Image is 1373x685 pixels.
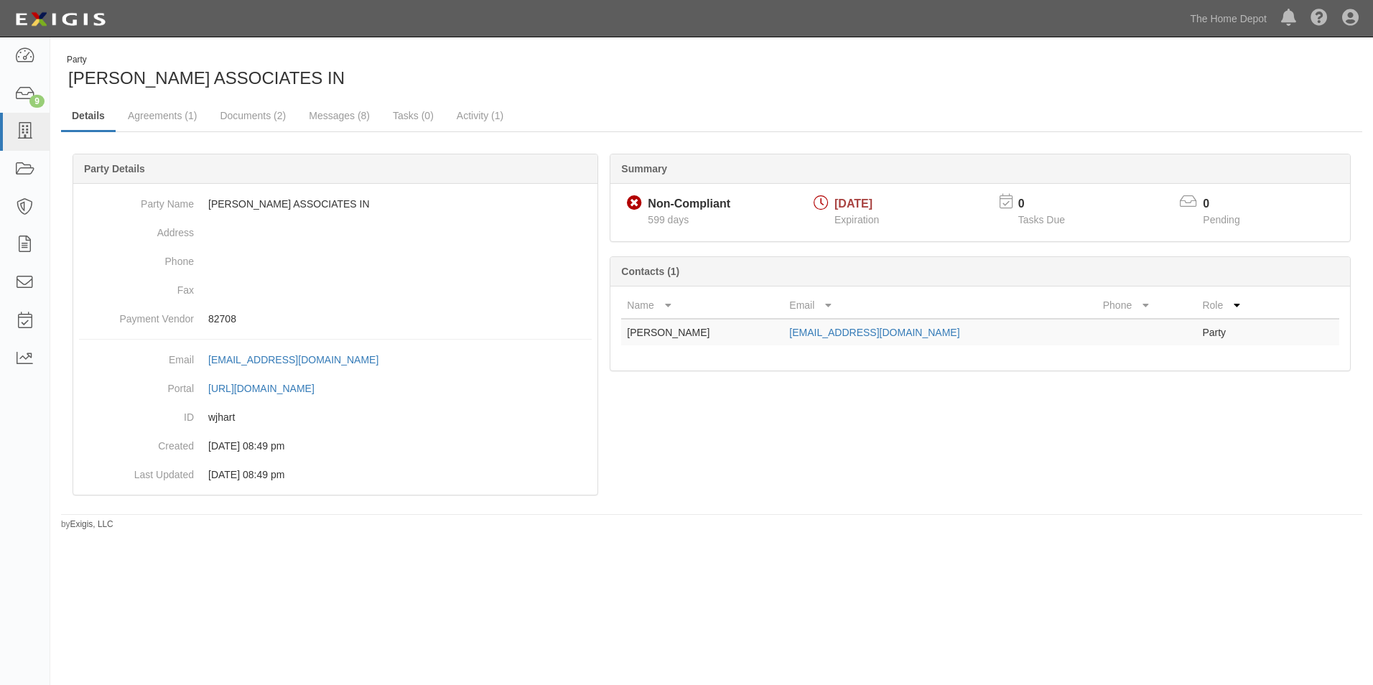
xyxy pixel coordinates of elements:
a: Tasks (0) [382,101,445,130]
dt: Address [79,218,194,240]
a: The Home Depot [1183,4,1274,33]
img: logo-5460c22ac91f19d4615b14bd174203de0afe785f0fc80cf4dbbc73dc1793850b.png [11,6,110,32]
b: Contacts (1) [621,266,679,277]
a: Messages (8) [298,101,381,130]
b: Party Details [84,163,145,174]
a: Documents (2) [209,101,297,130]
dt: Created [79,432,194,453]
span: Expiration [834,214,879,225]
p: 0 [1203,196,1257,213]
p: 82708 [208,312,592,326]
a: Agreements (1) [117,101,208,130]
dd: 02/09/2023 08:49 pm [79,460,592,489]
span: Tasks Due [1018,214,1065,225]
dt: Last Updated [79,460,194,482]
div: Non-Compliant [648,196,730,213]
th: Name [621,292,783,319]
dt: Portal [79,374,194,396]
a: [URL][DOMAIN_NAME] [208,383,330,394]
th: Email [783,292,1097,319]
a: Details [61,101,116,132]
td: Party [1196,319,1282,345]
p: 0 [1018,196,1083,213]
th: Role [1196,292,1282,319]
td: [PERSON_NAME] [621,319,783,345]
dt: ID [79,403,194,424]
dt: Fax [79,276,194,297]
span: [DATE] [834,197,872,210]
a: [EMAIL_ADDRESS][DOMAIN_NAME] [208,354,394,365]
dt: Phone [79,247,194,269]
div: [EMAIL_ADDRESS][DOMAIN_NAME] [208,353,378,367]
b: Summary [621,163,667,174]
dd: 02/09/2023 08:49 pm [79,432,592,460]
span: [PERSON_NAME] ASSOCIATES IN [68,68,345,88]
a: [EMAIL_ADDRESS][DOMAIN_NAME] [789,327,959,338]
a: Activity (1) [446,101,514,130]
div: STINCHCOMB ASSOCIATES IN [61,54,701,90]
th: Phone [1097,292,1197,319]
div: Party [67,54,345,66]
dd: [PERSON_NAME] ASSOCIATES IN [79,190,592,218]
i: Non-Compliant [627,196,642,211]
small: by [61,518,113,531]
dt: Payment Vendor [79,304,194,326]
div: 9 [29,95,45,108]
span: Since 01/15/2024 [648,214,689,225]
dd: wjhart [79,403,592,432]
a: Exigis, LLC [70,519,113,529]
span: Pending [1203,214,1239,225]
dt: Party Name [79,190,194,211]
dt: Email [79,345,194,367]
i: Help Center - Complianz [1311,10,1328,27]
